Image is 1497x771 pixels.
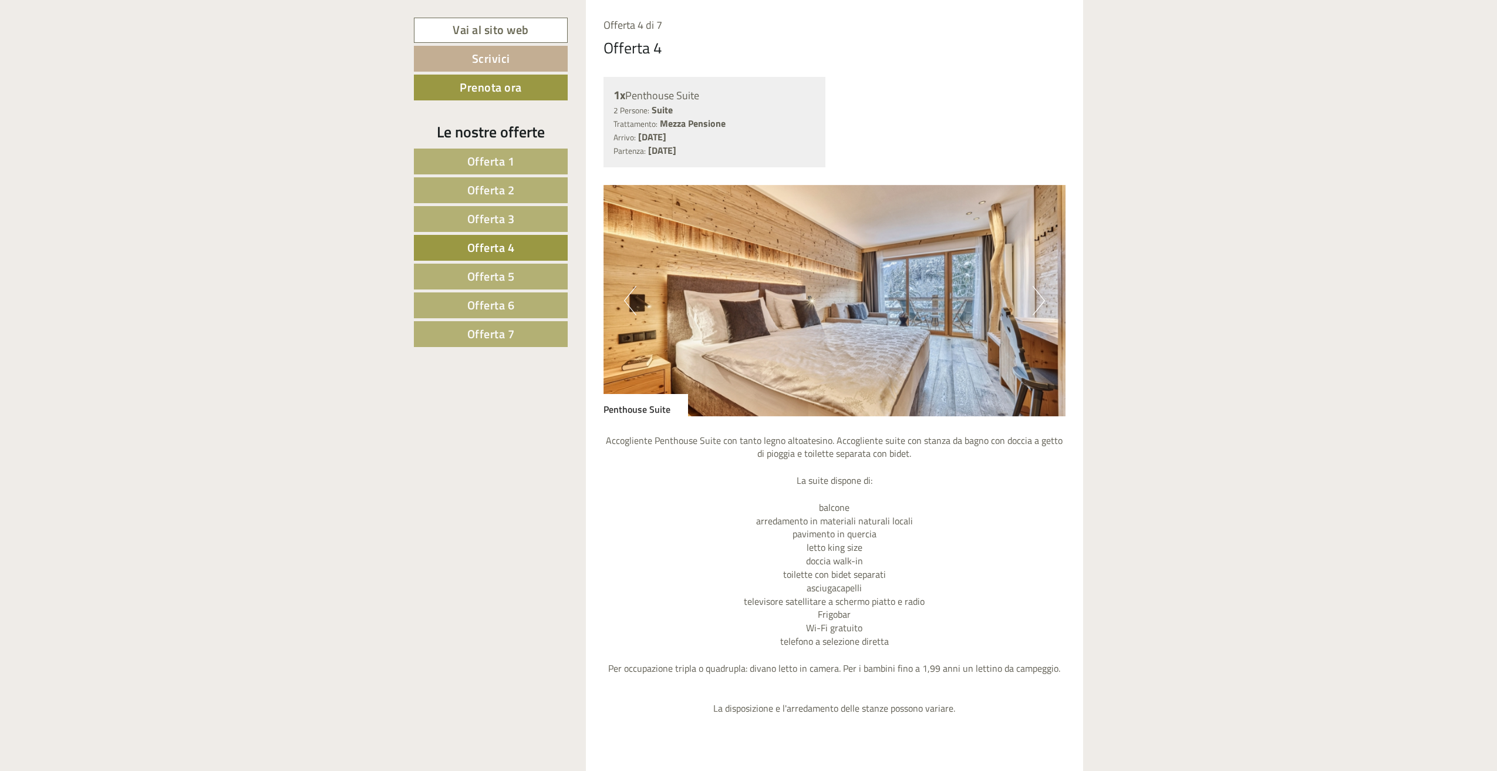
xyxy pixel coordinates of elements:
a: Scrivici [414,46,568,72]
span: Offerta 3 [467,210,515,228]
button: Next [1033,286,1045,315]
span: Offerta 4 [467,238,515,257]
span: Offerta 2 [467,181,515,199]
small: Arrivo: [613,132,636,143]
div: Le nostre offerte [414,121,568,143]
span: Offerta 6 [467,296,515,314]
div: Penthouse Suite [603,394,688,416]
small: 2 Persone: [613,105,649,116]
b: 1x [613,86,625,104]
div: Penthouse Suite [613,87,816,104]
b: Suite [652,103,673,117]
div: Offerta 4 [603,37,662,59]
b: [DATE] [648,143,676,157]
a: Vai al sito web [414,18,568,43]
b: Mezza Pensione [660,116,726,130]
p: Accogliente Penthouse Suite con tanto legno altoatesino. Accogliente suite con stanza da bagno co... [603,434,1066,716]
button: Previous [624,286,636,315]
span: Offerta 7 [467,325,515,343]
b: [DATE] [638,130,666,144]
span: Offerta 5 [467,267,515,285]
small: Partenza: [613,145,646,157]
small: Trattamento: [613,118,658,130]
span: Offerta 4 di 7 [603,17,662,33]
a: Prenota ora [414,75,568,100]
img: image [603,185,1066,416]
span: Offerta 1 [467,152,515,170]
